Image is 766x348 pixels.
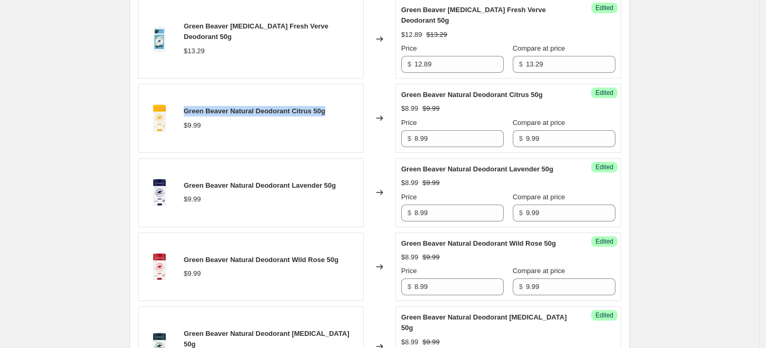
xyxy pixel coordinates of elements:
[184,194,201,205] div: $9.99
[426,30,447,40] strike: $13.29
[401,103,419,114] div: $8.99
[423,337,440,347] strike: $9.99
[595,237,613,246] span: Edited
[401,337,419,347] div: $8.99
[519,60,523,68] span: $
[423,252,440,263] strike: $9.99
[184,46,205,56] div: $13.29
[184,256,339,264] span: Green Beaver Natural Deodorant Wild Rose 50g
[184,107,325,115] span: Green Beaver Natural Deodorant Citrus 50g
[401,30,422,40] div: $12.89
[595,311,613,320] span: Edited
[407,283,411,291] span: $
[519,209,523,217] span: $
[513,119,565,127] span: Compare at price
[184,22,329,41] span: Green Beaver [MEDICAL_DATA] Fresh Verve Deodorant 50g
[423,178,440,188] strike: $9.99
[513,44,565,52] span: Compare at price
[401,193,417,201] span: Price
[595,4,613,12] span: Edited
[401,91,543,99] span: Green Beaver Natural Deodorant Citrus 50g
[513,193,565,201] span: Compare at price
[144,177,175,208] img: Lavender_1800x1800_81e95820-4035-4bdd-8581-0dbaa4ba71da_80x.webp
[407,134,411,142] span: $
[407,209,411,217] span: $
[184,330,349,348] span: Green Beaver Natural Deodorant [MEDICAL_DATA] 50g
[401,267,417,275] span: Price
[401,44,417,52] span: Price
[184,120,201,131] div: $9.99
[184,181,336,189] span: Green Beaver Natural Deodorant Lavender 50g
[595,89,613,97] span: Edited
[144,251,175,283] img: WildRose_1800x1800_6181c25c-7a50-44c5-a14f-5c92ab6e6f31_80x.webp
[519,283,523,291] span: $
[401,165,553,173] span: Green Beaver Natural Deodorant Lavender 50g
[519,134,523,142] span: $
[401,252,419,263] div: $8.99
[144,23,175,55] img: verve_1800x1800_4d996367-24f0-435e-9890-8552227714ba_80x.webp
[184,268,201,279] div: $9.99
[423,103,440,114] strike: $9.99
[401,119,417,127] span: Price
[595,163,613,171] span: Edited
[401,239,556,247] span: Green Beaver Natural Deodorant Wild Rose 50g
[144,102,175,134] img: Citrus_1800x1800_27bb9b3c-dbd0-4949-b7e2-0d31ccbe2a04_80x.webp
[401,313,566,332] span: Green Beaver Natural Deodorant [MEDICAL_DATA] 50g
[401,178,419,188] div: $8.99
[401,6,546,24] span: Green Beaver [MEDICAL_DATA] Fresh Verve Deodorant 50g
[513,267,565,275] span: Compare at price
[407,60,411,68] span: $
